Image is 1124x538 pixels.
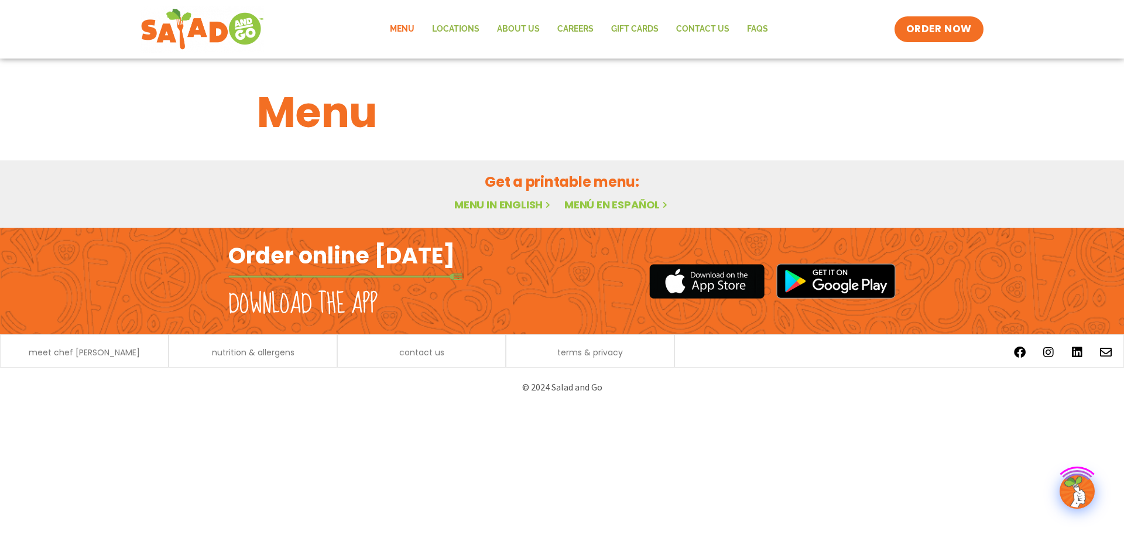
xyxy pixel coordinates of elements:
a: About Us [488,16,549,43]
a: GIFT CARDS [602,16,667,43]
a: contact us [399,348,444,357]
img: new-SAG-logo-768×292 [140,6,264,53]
a: Menu [381,16,423,43]
span: ORDER NOW [906,22,972,36]
h2: Order online [DATE] [228,241,455,270]
a: terms & privacy [557,348,623,357]
img: fork [228,273,462,280]
nav: Menu [381,16,777,43]
a: Menu in English [454,197,553,212]
a: FAQs [738,16,777,43]
a: Locations [423,16,488,43]
a: Menú en español [564,197,670,212]
img: appstore [649,262,765,300]
a: Careers [549,16,602,43]
a: Contact Us [667,16,738,43]
a: nutrition & allergens [212,348,294,357]
h2: Download the app [228,288,378,321]
img: google_play [776,263,896,299]
a: ORDER NOW [895,16,983,42]
h1: Menu [257,81,867,144]
a: meet chef [PERSON_NAME] [29,348,140,357]
h2: Get a printable menu: [257,172,867,192]
p: © 2024 Salad and Go [234,379,890,395]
